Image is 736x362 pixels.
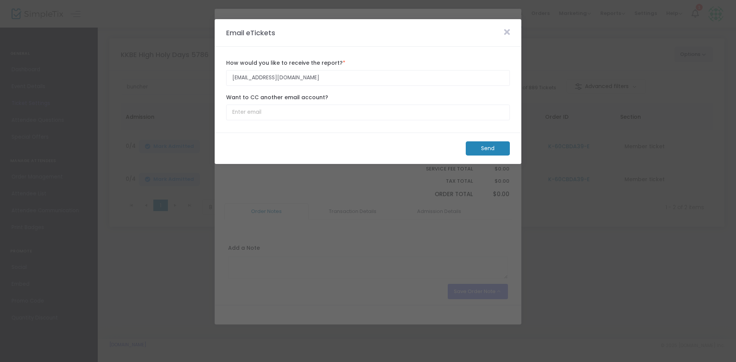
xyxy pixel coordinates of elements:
[222,28,279,38] m-panel-title: Email eTickets
[226,59,510,67] label: How would you like to receive the report?
[226,105,510,120] input: Enter email
[466,141,510,156] m-button: Send
[226,93,510,102] label: Want to CC another email account?
[215,19,521,47] m-panel-header: Email eTickets
[226,70,510,86] input: Enter email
